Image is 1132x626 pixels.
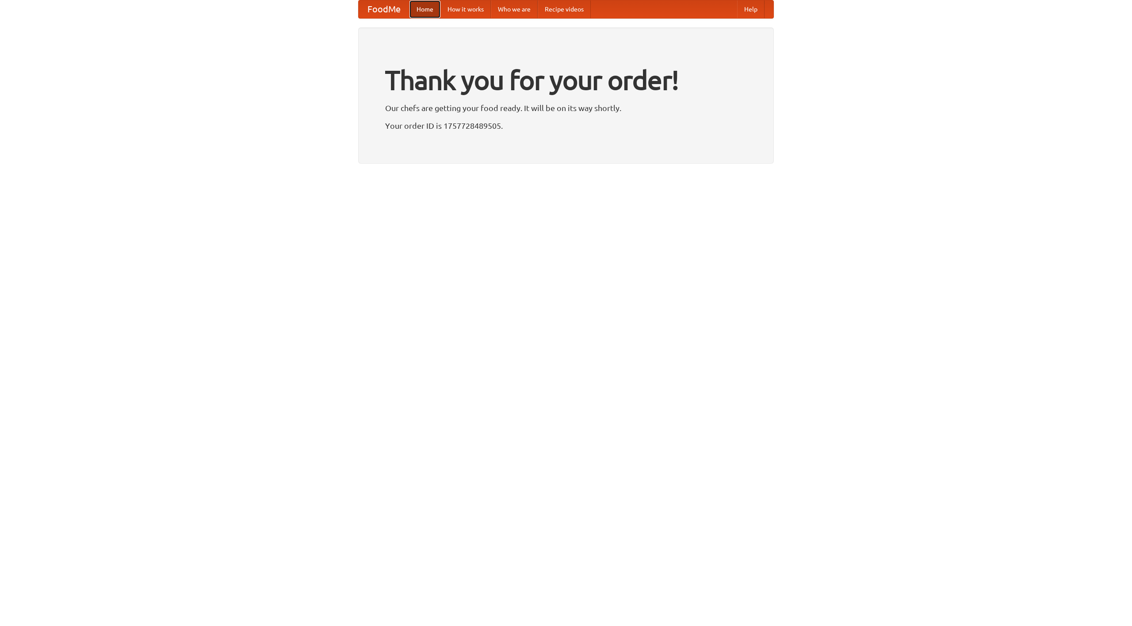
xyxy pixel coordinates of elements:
[440,0,491,18] a: How it works
[538,0,591,18] a: Recipe videos
[385,101,747,115] p: Our chefs are getting your food ready. It will be on its way shortly.
[491,0,538,18] a: Who we are
[385,119,747,132] p: Your order ID is 1757728489505.
[385,59,747,101] h1: Thank you for your order!
[409,0,440,18] a: Home
[737,0,765,18] a: Help
[359,0,409,18] a: FoodMe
